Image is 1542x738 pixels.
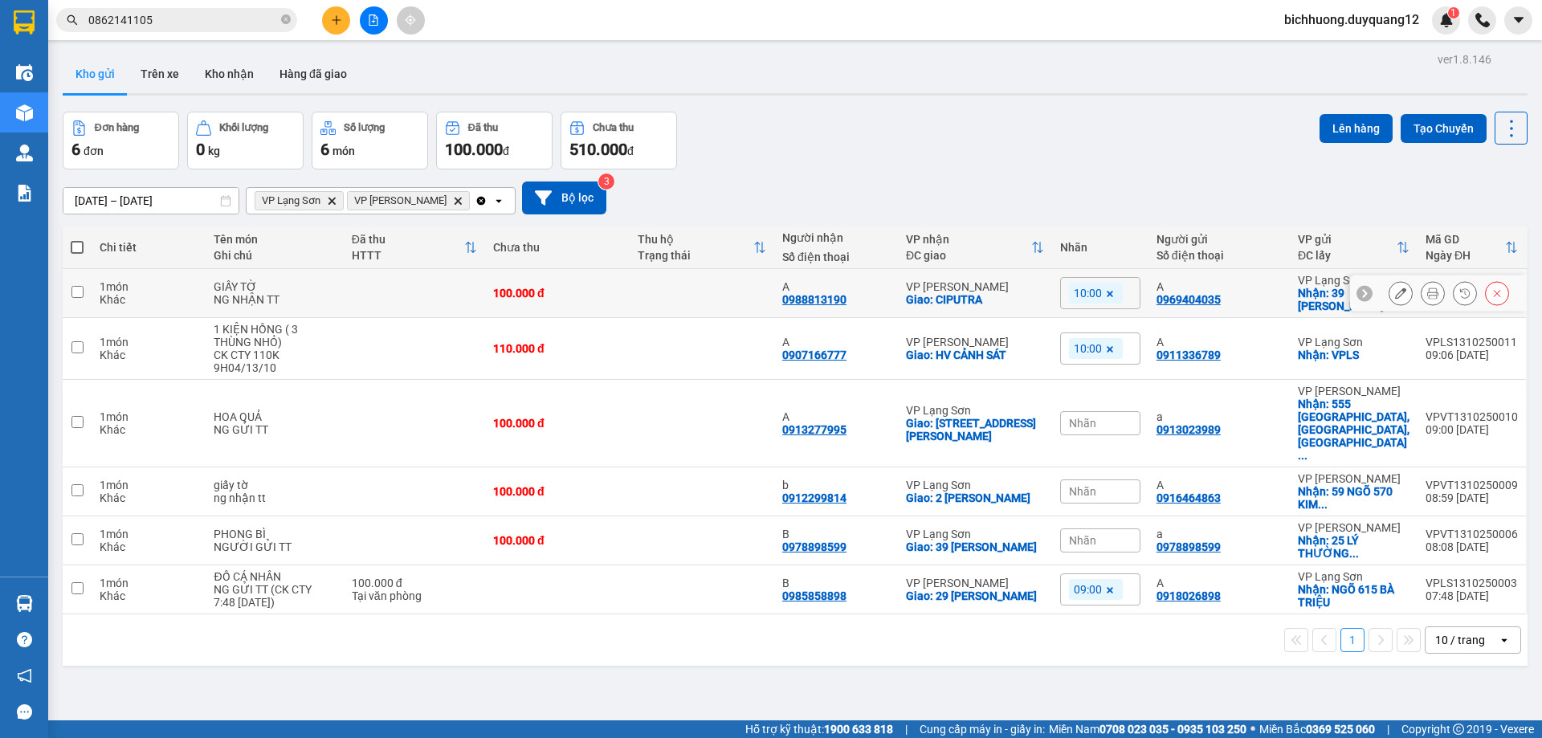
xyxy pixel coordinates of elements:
span: | [905,720,908,738]
div: VP Lạng Sơn [906,528,1044,540]
div: Khối lượng [219,122,268,133]
div: VP Lạng Sơn [1298,570,1409,583]
th: Toggle SortBy [898,226,1052,269]
button: Khối lượng0kg [187,112,304,169]
div: 0916464863 [1156,491,1221,504]
button: Số lượng6món [312,112,428,169]
div: Giao: 118 NGUYỄN PHI KHANH [906,417,1044,442]
div: GIẤY TỜ [214,280,335,293]
img: warehouse-icon [16,595,33,612]
input: Tìm tên, số ĐT hoặc mã đơn [88,11,278,29]
div: Thu hộ [638,233,753,246]
button: Kho nhận [192,55,267,93]
span: VP Lạng Sơn [262,194,320,207]
div: 0918026898 [1156,589,1221,602]
div: NG GỬI TT [214,423,335,436]
div: B [782,577,890,589]
span: 6 [320,140,329,159]
div: NGƯỜI GỬI TT [214,540,335,553]
div: Số điện thoại [782,251,890,263]
span: aim [405,14,416,26]
button: Đơn hàng6đơn [63,112,179,169]
span: 09:00 [1074,582,1102,597]
span: | [1387,720,1389,738]
span: 1 [1450,7,1456,18]
div: Nhãn [1060,241,1140,254]
span: VP Minh Khai [354,194,447,207]
div: Khác [100,589,198,602]
span: 0 [196,140,205,159]
div: ĐC lấy [1298,249,1397,262]
div: Khác [100,293,198,306]
img: logo-vxr [14,10,35,35]
span: Miền Bắc [1259,720,1375,738]
span: món [332,145,355,157]
div: 0969404035 [1156,293,1221,306]
div: Đã thu [468,122,498,133]
span: đ [627,145,634,157]
button: Tạo Chuyến [1401,114,1487,143]
div: A [1156,280,1282,293]
div: Chưa thu [493,241,622,254]
div: Số lượng [344,122,385,133]
div: 08:59 [DATE] [1426,491,1518,504]
div: b [782,479,890,491]
div: 1 món [100,479,198,491]
div: 09:06 [DATE] [1426,349,1518,361]
div: ĐC giao [906,249,1031,262]
span: Miền Nam [1049,720,1246,738]
span: kg [208,145,220,157]
div: Nhận: 59 NGÕ 570 KIM GIANG,THANH TRÌ,HÀ NỘI [1298,485,1409,511]
input: Selected VP Lạng Sơn, VP Minh Khai. [473,193,475,209]
svg: Delete [453,196,463,206]
div: B [782,528,890,540]
div: Chưa thu [593,122,634,133]
span: Nhãn [1069,534,1096,547]
span: bichhuong.duyquang12 [1271,10,1432,30]
div: Giao: CIPUTRA [906,293,1044,306]
div: 0985858898 [782,589,846,602]
div: VPVT1310250006 [1426,528,1518,540]
div: VPVT1310250010 [1426,410,1518,423]
div: VP [PERSON_NAME] [1298,472,1409,485]
div: 0912299814 [782,491,846,504]
button: 1 [1340,628,1365,652]
input: Select a date range. [63,188,239,214]
span: file-add [368,14,379,26]
div: A [1156,336,1282,349]
div: VPVT1310250009 [1426,479,1518,491]
div: 0913277995 [782,423,846,436]
span: caret-down [1511,13,1526,27]
div: giấy tờ [214,479,335,491]
button: aim [397,6,425,35]
div: 0978898599 [1156,540,1221,553]
div: VP Lạng Sơn [906,404,1044,417]
span: 510.000 [569,140,627,159]
div: VP Lạng Sơn [906,479,1044,491]
th: Toggle SortBy [1418,226,1526,269]
div: a [1156,410,1282,423]
div: Đơn hàng [95,122,139,133]
div: 0978898599 [782,540,846,553]
button: Lên hàng [1320,114,1393,143]
th: Toggle SortBy [1290,226,1418,269]
div: 0913023989 [1156,423,1221,436]
div: Khác [100,349,198,361]
div: VPLS1310250011 [1426,336,1518,349]
div: A [1156,577,1282,589]
img: warehouse-icon [16,145,33,161]
div: Giao: 29 LÂM HẠ [906,589,1044,602]
div: Giao: 2 hùng vương [906,491,1044,504]
sup: 3 [598,173,614,190]
button: Kho gửi [63,55,128,93]
div: 100.000 đ [493,287,622,300]
div: 1 món [100,336,198,349]
span: Hỗ trợ kỹ thuật: [745,720,893,738]
svg: Delete [327,196,337,206]
div: ĐỒ CÁ NHÂN [214,570,335,583]
span: search [67,14,78,26]
svg: open [1498,634,1511,646]
div: VP Lạng Sơn [1298,274,1409,287]
img: icon-new-feature [1439,13,1454,27]
img: phone-icon [1475,13,1490,27]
